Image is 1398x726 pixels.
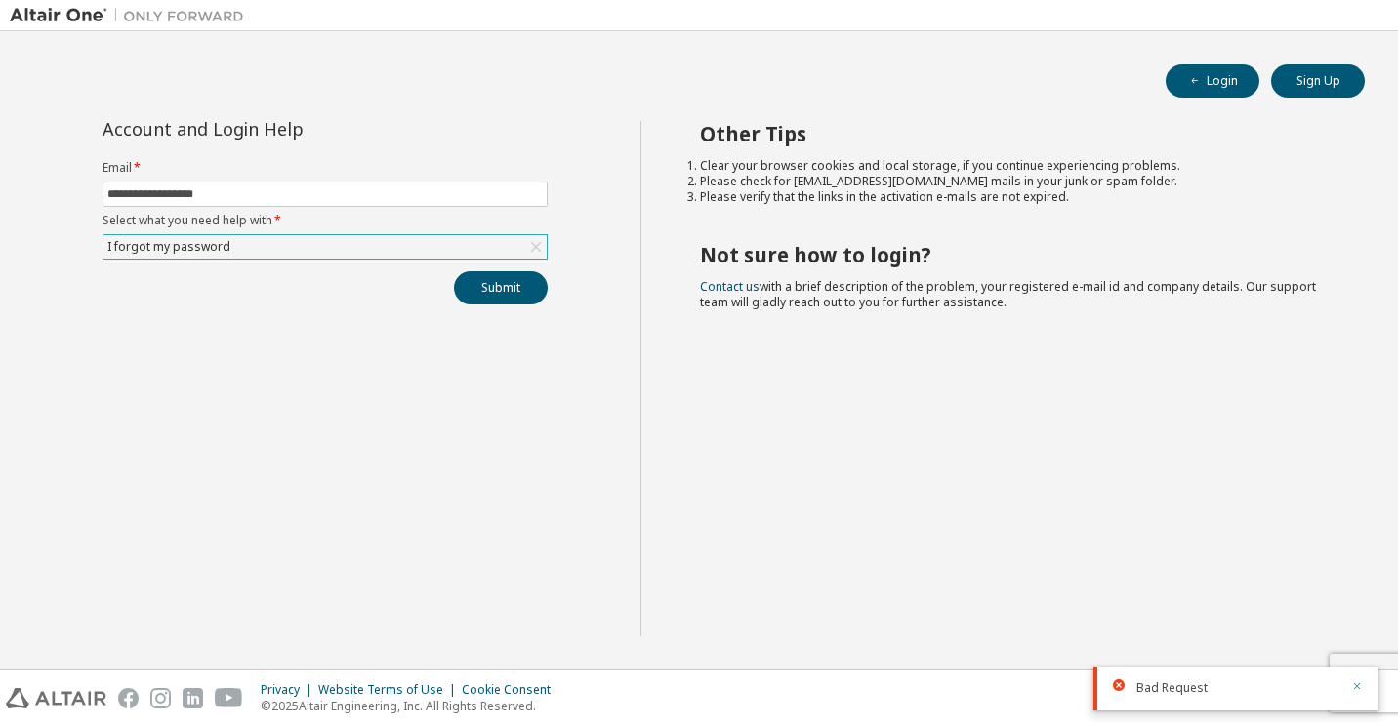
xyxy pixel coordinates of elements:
h2: Other Tips [700,121,1331,146]
button: Submit [454,271,548,304]
img: facebook.svg [118,688,139,708]
button: Sign Up [1271,64,1365,98]
div: Cookie Consent [462,682,562,698]
h2: Not sure how to login? [700,242,1331,267]
div: I forgot my password [104,236,233,258]
span: with a brief description of the problem, your registered e-mail id and company details. Our suppo... [700,278,1316,310]
li: Please verify that the links in the activation e-mails are not expired. [700,189,1331,205]
label: Select what you need help with [103,213,548,228]
a: Contact us [700,278,760,295]
img: linkedin.svg [183,688,203,708]
button: Login [1166,64,1259,98]
span: Bad Request [1136,680,1208,696]
label: Email [103,160,548,176]
img: instagram.svg [150,688,171,708]
img: Altair One [10,6,254,25]
li: Clear your browser cookies and local storage, if you continue experiencing problems. [700,158,1331,174]
li: Please check for [EMAIL_ADDRESS][DOMAIN_NAME] mails in your junk or spam folder. [700,174,1331,189]
div: I forgot my password [103,235,547,259]
div: Website Terms of Use [318,682,462,698]
div: Privacy [261,682,318,698]
img: youtube.svg [215,688,243,708]
p: © 2025 Altair Engineering, Inc. All Rights Reserved. [261,698,562,714]
div: Account and Login Help [103,121,459,137]
img: altair_logo.svg [6,688,106,708]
